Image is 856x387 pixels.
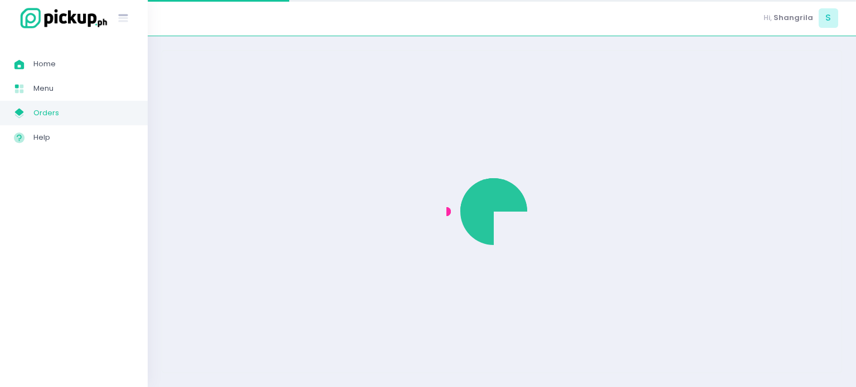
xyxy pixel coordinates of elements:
[14,6,109,30] img: logo
[33,57,134,71] span: Home
[819,8,838,28] span: S
[33,106,134,120] span: Orders
[774,12,813,23] span: Shangrila
[33,130,134,145] span: Help
[33,81,134,96] span: Menu
[763,12,772,23] span: Hi,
